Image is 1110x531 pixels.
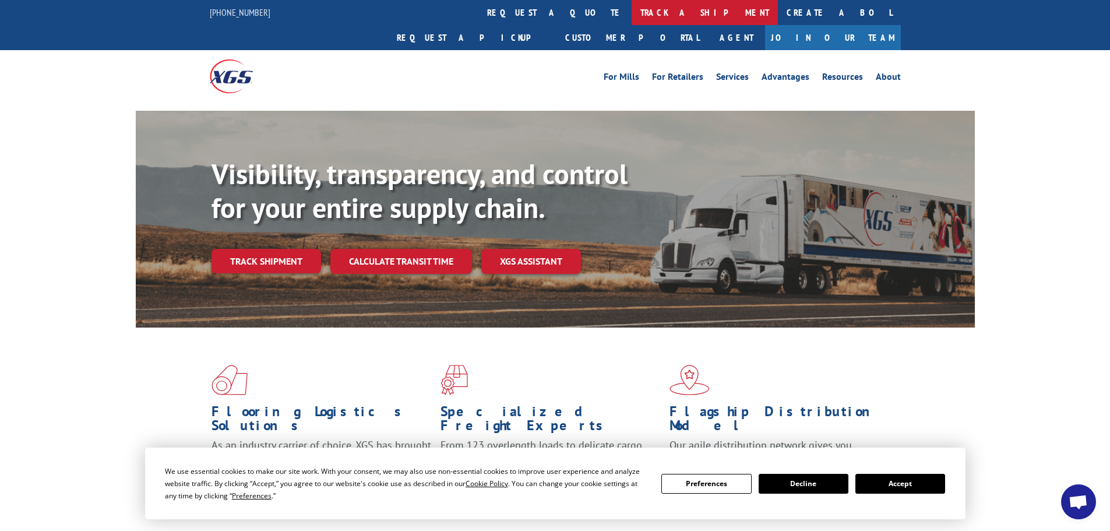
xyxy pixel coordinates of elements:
[330,249,472,274] a: Calculate transit time
[441,405,661,438] h1: Specialized Freight Experts
[765,25,901,50] a: Join Our Team
[481,249,581,274] a: XGS ASSISTANT
[388,25,556,50] a: Request a pickup
[855,474,945,494] button: Accept
[441,438,661,490] p: From 123 overlength loads to delicate cargo, our experienced staff knows the best way to move you...
[212,249,321,273] a: Track shipment
[556,25,708,50] a: Customer Portal
[212,156,628,226] b: Visibility, transparency, and control for your entire supply chain.
[145,448,965,519] div: Cookie Consent Prompt
[669,405,890,438] h1: Flagship Distribution Model
[661,474,751,494] button: Preferences
[822,72,863,85] a: Resources
[876,72,901,85] a: About
[165,465,647,502] div: We use essential cookies to make our site work. With your consent, we may also use non-essential ...
[762,72,809,85] a: Advantages
[716,72,749,85] a: Services
[604,72,639,85] a: For Mills
[708,25,765,50] a: Agent
[212,405,432,438] h1: Flooring Logistics Solutions
[212,365,248,395] img: xgs-icon-total-supply-chain-intelligence-red
[1061,484,1096,519] a: Open chat
[669,365,710,395] img: xgs-icon-flagship-distribution-model-red
[232,491,272,501] span: Preferences
[212,438,431,480] span: As an industry carrier of choice, XGS has brought innovation and dedication to flooring logistics...
[210,6,270,18] a: [PHONE_NUMBER]
[441,365,468,395] img: xgs-icon-focused-on-flooring-red
[759,474,848,494] button: Decline
[466,479,508,488] span: Cookie Policy
[669,438,884,466] span: Our agile distribution network gives you nationwide inventory management on demand.
[652,72,703,85] a: For Retailers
